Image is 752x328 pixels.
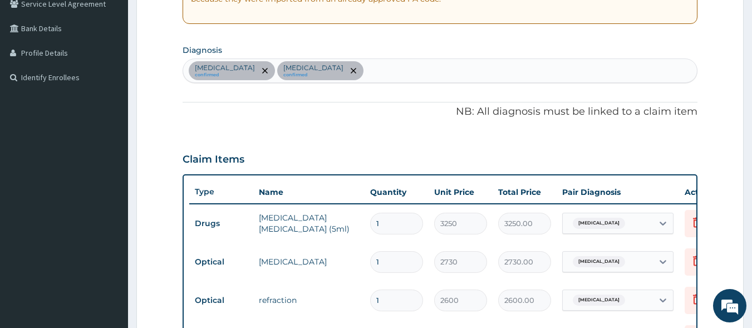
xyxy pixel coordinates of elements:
th: Name [253,181,365,203]
span: [MEDICAL_DATA] [573,295,625,306]
th: Type [189,182,253,202]
th: Unit Price [429,181,493,203]
span: [MEDICAL_DATA] [573,256,625,267]
td: Drugs [189,213,253,234]
th: Quantity [365,181,429,203]
small: confirmed [283,72,343,78]
img: d_794563401_company_1708531726252_794563401 [21,56,45,84]
th: Total Price [493,181,557,203]
th: Pair Diagnosis [557,181,679,203]
div: Minimize live chat window [183,6,209,32]
span: [MEDICAL_DATA] [573,218,625,229]
p: NB: All diagnosis must be linked to a claim item [183,105,698,119]
p: [MEDICAL_DATA] [195,63,255,72]
td: refraction [253,289,365,311]
span: We're online! [65,95,154,208]
textarea: Type your message and hit 'Enter' [6,214,212,253]
small: confirmed [195,72,255,78]
td: Optical [189,252,253,272]
td: Optical [189,290,253,311]
div: Chat with us now [58,62,187,77]
td: [MEDICAL_DATA] [253,251,365,273]
span: remove selection option [260,66,270,76]
th: Actions [679,181,735,203]
p: [MEDICAL_DATA] [283,63,343,72]
label: Diagnosis [183,45,222,56]
td: [MEDICAL_DATA] [MEDICAL_DATA] (5ml) [253,207,365,240]
h3: Claim Items [183,154,244,166]
span: remove selection option [348,66,358,76]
